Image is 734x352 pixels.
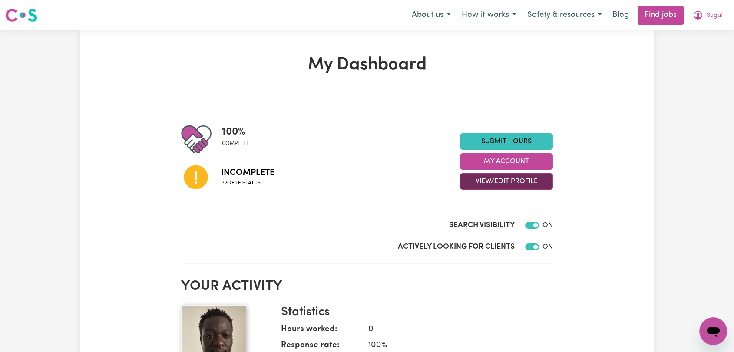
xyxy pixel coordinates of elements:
[522,6,607,24] button: Safety & resources
[361,339,546,352] dd: 100 %
[222,140,249,148] span: complete
[181,55,553,76] h1: My Dashboard
[460,133,553,150] a: Submit Hours
[687,6,729,24] button: My Account
[221,179,274,187] span: Profile status
[460,153,553,170] button: My Account
[222,124,249,140] span: 100 %
[181,278,553,295] h2: Your activity
[221,166,274,179] span: Incomplete
[398,241,515,253] label: Actively Looking for Clients
[281,305,546,320] h3: Statistics
[222,124,256,155] div: Profile completeness: 100%
[456,6,522,24] button: How it works
[406,6,456,24] button: About us
[607,6,634,25] a: Blog
[449,220,515,231] label: Search Visibility
[281,323,361,339] dt: Hours worked:
[361,323,546,336] dd: 0
[5,7,37,23] img: Careseekers logo
[460,173,553,190] button: View/Edit Profile
[638,6,684,25] a: Find jobs
[542,222,553,229] span: ON
[542,243,553,250] span: ON
[707,11,723,20] span: Sugut
[699,317,727,345] iframe: Button to launch messaging window
[5,5,37,25] a: Careseekers logo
